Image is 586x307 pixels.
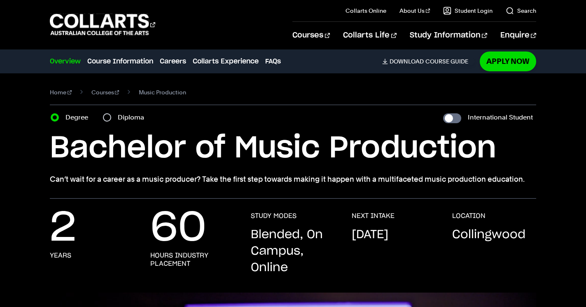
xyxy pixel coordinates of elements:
a: Courses [91,87,119,98]
a: Overview [50,56,81,66]
p: [DATE] [352,227,388,243]
span: Download [390,58,424,65]
h3: STUDY MODES [251,212,297,220]
a: Apply Now [480,52,536,71]
a: Collarts Experience [193,56,259,66]
label: International Student [468,112,533,123]
a: About Us [399,7,430,15]
a: Courses [292,22,330,49]
a: FAQs [265,56,281,66]
p: 2 [50,212,76,245]
a: Study Information [410,22,487,49]
a: Home [50,87,72,98]
div: Go to homepage [50,13,155,36]
a: Collarts Life [343,22,396,49]
h3: Years [50,251,71,260]
a: Collarts Online [346,7,386,15]
a: Course Information [87,56,153,66]
p: Blended, On Campus, Online [251,227,335,276]
span: Music Production [139,87,186,98]
a: Careers [160,56,186,66]
p: 60 [150,212,206,245]
label: Degree [65,112,93,123]
p: Collingwood [452,227,525,243]
a: Enquire [500,22,536,49]
h3: NEXT INTAKE [352,212,395,220]
a: Search [506,7,536,15]
h3: hours industry placement [150,251,234,268]
h1: Bachelor of Music Production [50,130,536,167]
label: Diploma [118,112,149,123]
a: DownloadCourse Guide [382,58,475,65]
h3: LOCATION [452,212,486,220]
a: Student Login [443,7,493,15]
p: Can’t wait for a career as a music producer? Take the first step towards making it happen with a ... [50,173,536,185]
